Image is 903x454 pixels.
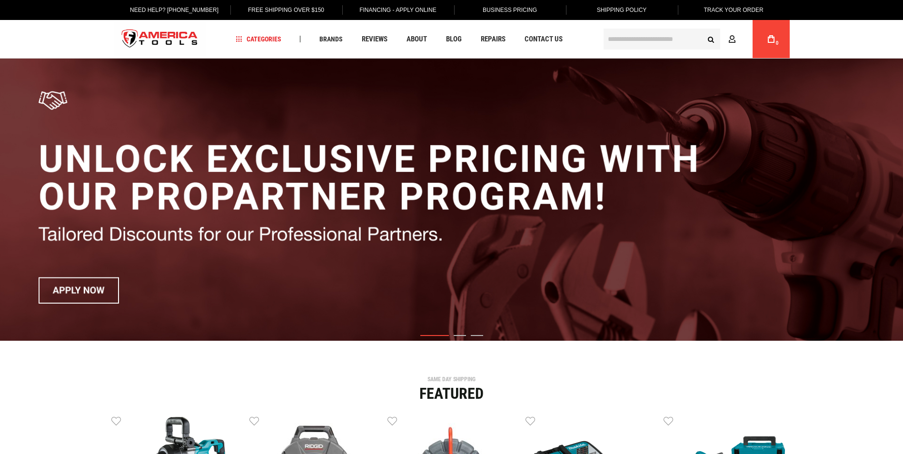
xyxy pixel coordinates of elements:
a: About [402,33,431,46]
span: Reviews [362,36,387,43]
span: Brands [319,36,343,42]
a: store logo [114,21,206,57]
a: Repairs [476,33,510,46]
a: Brands [315,33,347,46]
span: Contact Us [525,36,563,43]
button: Search [702,30,720,48]
span: Shipping Policy [597,7,647,13]
span: About [407,36,427,43]
span: Blog [446,36,462,43]
span: 0 [776,40,779,46]
div: Featured [111,386,792,401]
a: Contact Us [520,33,567,46]
span: Repairs [481,36,506,43]
a: Categories [231,33,286,46]
div: SAME DAY SHIPPING [111,376,792,382]
a: Reviews [357,33,392,46]
span: Categories [236,36,281,42]
a: 0 [762,20,780,58]
img: America Tools [114,21,206,57]
a: Blog [442,33,466,46]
